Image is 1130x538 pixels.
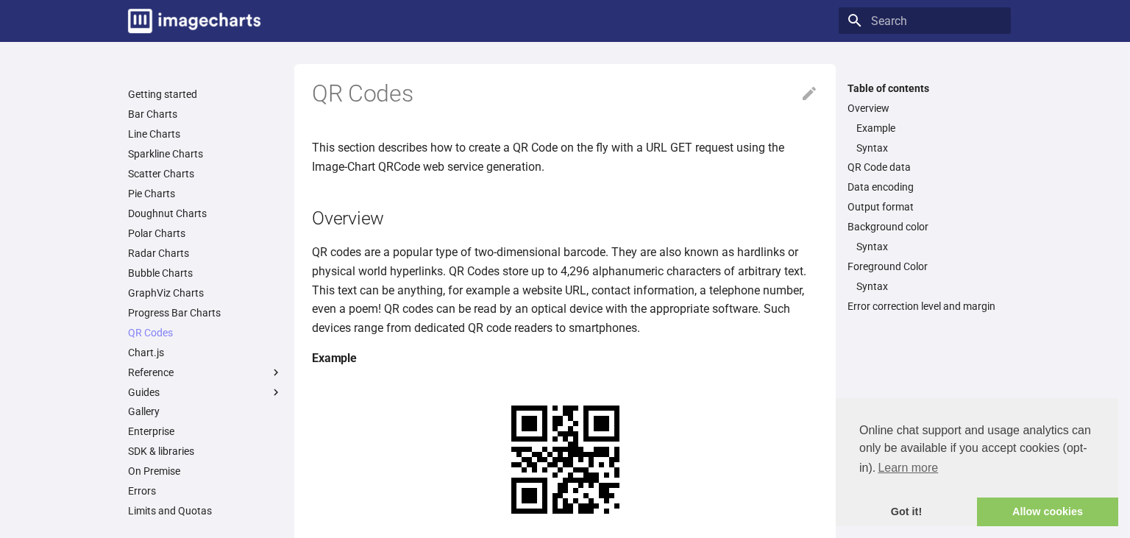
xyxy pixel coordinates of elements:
a: SDK & libraries [128,445,282,458]
a: Enterprise [128,425,282,438]
p: This section describes how to create a QR Code on the fly with a URL GET request using the Image-... [312,138,818,176]
a: QR Codes [128,326,282,339]
nav: Foreground Color [847,280,1002,293]
a: Syntax [856,280,1002,293]
nav: Background color [847,240,1002,253]
a: Limits and Quotas [128,504,282,517]
a: dismiss cookie message [836,498,977,527]
a: Data encoding [847,180,1002,194]
img: logo [128,9,260,33]
a: Chart.js [128,346,282,359]
label: Reference [128,366,282,379]
a: Image-Charts documentation [122,3,266,39]
h1: QR Codes [312,79,818,110]
a: GraphViz Charts [128,286,282,300]
div: cookieconsent [836,398,1118,526]
a: Pie Charts [128,187,282,200]
nav: Table of contents [839,82,1011,314]
a: Syntax [856,240,1002,253]
a: On Premise [128,464,282,478]
a: Syntax [856,141,1002,155]
a: Bar Charts [128,107,282,121]
a: Line Charts [128,127,282,141]
a: Foreground Color [847,260,1002,273]
a: Radar Charts [128,247,282,260]
a: Error correction level and margin [847,300,1002,313]
a: Errors [128,484,282,498]
a: Progress Bar Charts [128,306,282,319]
a: Overview [847,102,1002,115]
a: Doughnut Charts [128,207,282,220]
a: Polar Charts [128,227,282,240]
label: Table of contents [839,82,1011,95]
a: Getting started [128,88,282,101]
nav: Overview [847,121,1002,155]
a: Gallery [128,405,282,418]
a: learn more about cookies [875,457,940,479]
a: QR Code data [847,160,1002,174]
h2: Overview [312,205,818,231]
span: Online chat support and usage analytics can only be available if you accept cookies (opt-in). [859,422,1095,479]
a: Sparkline Charts [128,147,282,160]
a: Example [856,121,1002,135]
h4: Example [312,349,818,368]
a: Scatter Charts [128,167,282,180]
a: Bubble Charts [128,266,282,280]
a: Output format [847,200,1002,213]
label: Guides [128,386,282,399]
a: Background color [847,220,1002,233]
input: Search [839,7,1011,34]
a: allow cookies [977,498,1118,527]
p: QR codes are a popular type of two-dimensional barcode. They are also known as hardlinks or physi... [312,243,818,337]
